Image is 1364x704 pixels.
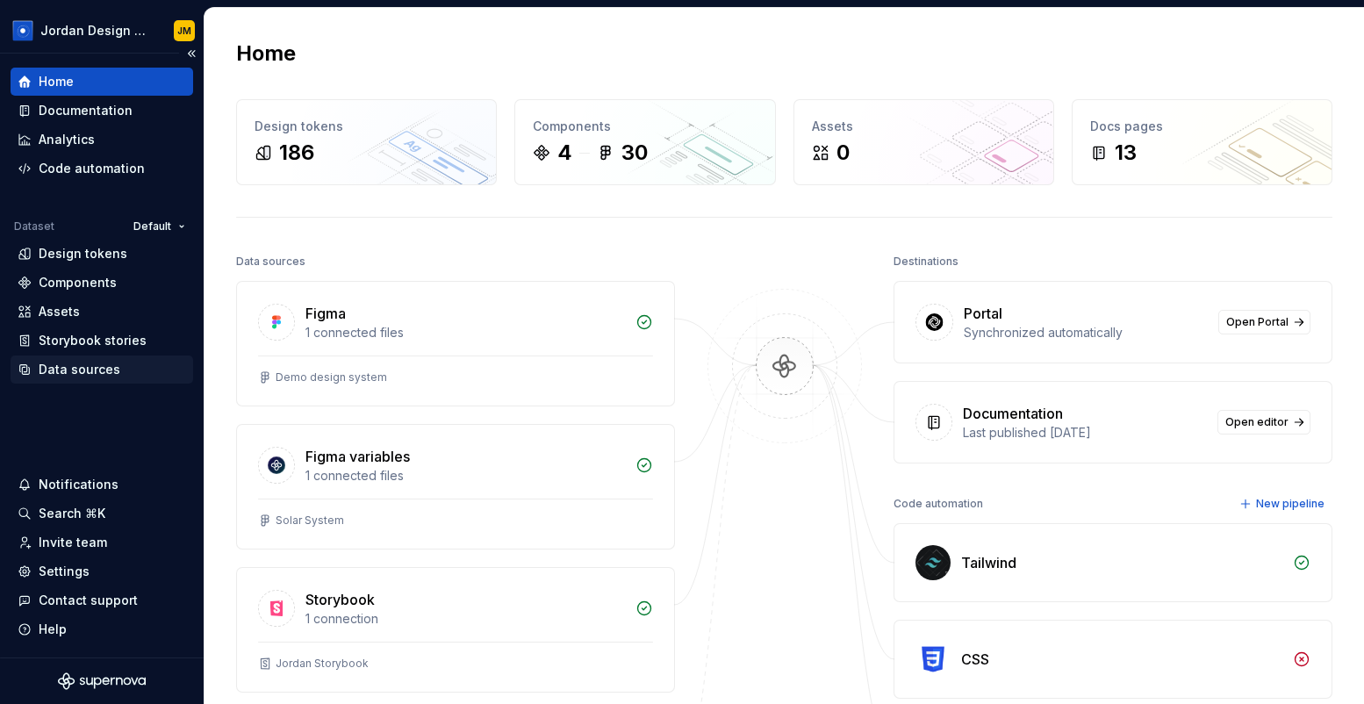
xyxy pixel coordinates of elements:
[236,424,675,550] a: Figma variables1 connected filesSolar System
[236,99,497,185] a: Design tokens186
[11,586,193,614] button: Contact support
[236,281,675,406] a: Figma1 connected filesDemo design system
[964,303,1002,324] div: Portal
[894,249,958,274] div: Destinations
[11,356,193,384] a: Data sources
[11,557,193,585] a: Settings
[11,471,193,499] button: Notifications
[39,274,117,291] div: Components
[11,126,193,154] a: Analytics
[39,476,118,493] div: Notifications
[39,621,67,638] div: Help
[11,615,193,643] button: Help
[12,20,33,41] img: 049812b6-2877-400d-9dc9-987621144c16.png
[963,424,1207,442] div: Last published [DATE]
[557,139,572,167] div: 4
[836,139,850,167] div: 0
[11,97,193,125] a: Documentation
[533,118,757,135] div: Components
[279,139,314,167] div: 186
[11,269,193,297] a: Components
[305,589,375,610] div: Storybook
[1234,492,1332,516] button: New pipeline
[11,327,193,355] a: Storybook stories
[894,492,983,516] div: Code automation
[39,160,145,177] div: Code automation
[4,11,200,49] button: Jordan Design SystemJM
[236,567,675,693] a: Storybook1 connectionJordan Storybook
[1218,310,1310,334] a: Open Portal
[11,298,193,326] a: Assets
[40,22,153,40] div: Jordan Design System
[39,534,107,551] div: Invite team
[133,219,171,233] span: Default
[11,528,193,557] a: Invite team
[1225,415,1289,429] span: Open editor
[126,214,193,239] button: Default
[1090,118,1314,135] div: Docs pages
[514,99,775,185] a: Components430
[11,154,193,183] a: Code automation
[963,403,1063,424] div: Documentation
[1256,497,1325,511] span: New pipeline
[177,24,191,38] div: JM
[39,332,147,349] div: Storybook stories
[11,499,193,528] button: Search ⌘K
[179,41,204,66] button: Collapse sidebar
[39,102,133,119] div: Documentation
[236,249,305,274] div: Data sources
[812,118,1036,135] div: Assets
[961,552,1016,573] div: Tailwind
[39,73,74,90] div: Home
[39,563,90,580] div: Settings
[276,657,369,671] div: Jordan Storybook
[1115,139,1137,167] div: 13
[255,118,478,135] div: Design tokens
[39,303,80,320] div: Assets
[621,139,648,167] div: 30
[14,219,54,233] div: Dataset
[305,303,346,324] div: Figma
[1072,99,1332,185] a: Docs pages13
[236,40,296,68] h2: Home
[58,672,146,690] svg: Supernova Logo
[961,649,989,670] div: CSS
[39,361,120,378] div: Data sources
[305,610,625,628] div: 1 connection
[39,592,138,609] div: Contact support
[39,131,95,148] div: Analytics
[305,467,625,485] div: 1 connected files
[305,446,410,467] div: Figma variables
[305,324,625,341] div: 1 connected files
[11,68,193,96] a: Home
[276,370,387,384] div: Demo design system
[39,505,105,522] div: Search ⌘K
[1217,410,1310,435] a: Open editor
[964,324,1208,341] div: Synchronized automatically
[793,99,1054,185] a: Assets0
[11,240,193,268] a: Design tokens
[276,514,344,528] div: Solar System
[1226,315,1289,329] span: Open Portal
[39,245,127,262] div: Design tokens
